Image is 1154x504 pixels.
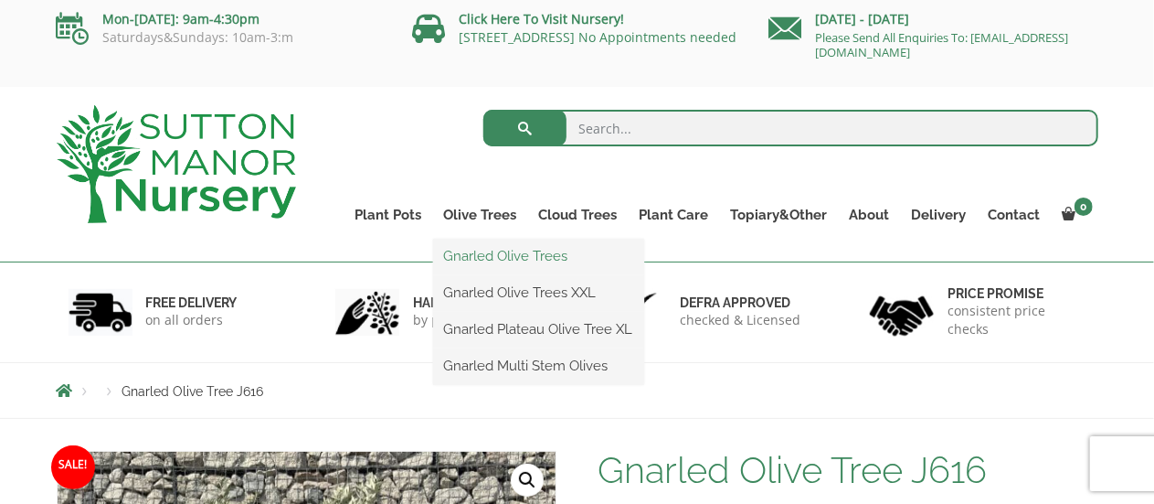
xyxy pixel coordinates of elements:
a: Plant Pots [344,202,433,228]
p: Saturdays&Sundays: 10am-3:m [57,30,386,45]
a: Topiary&Other [720,202,839,228]
a: Gnarled Multi Stem Olives [433,352,644,380]
span: Gnarled Olive Tree J616 [122,384,264,399]
input: Search... [483,110,1098,146]
img: 2.jpg [335,289,399,336]
img: 4.jpg [870,284,934,340]
h1: Gnarled Olive Tree J616 [598,451,1097,489]
p: Mon-[DATE]: 9am-4:30pm [57,8,386,30]
a: [STREET_ADDRESS] No Appointments needed [460,28,737,46]
a: Plant Care [629,202,720,228]
a: Contact [978,202,1052,228]
a: Olive Trees [433,202,528,228]
a: Gnarled Plateau Olive Tree XL [433,316,644,343]
img: 1.jpg [69,289,132,336]
h6: Defra approved [681,295,801,311]
h6: Price promise [948,285,1086,302]
a: View full-screen image gallery [511,464,544,497]
a: About [839,202,901,228]
p: checked & Licensed [681,311,801,329]
a: Please Send All Enquiries To: [EMAIL_ADDRESS][DOMAIN_NAME] [816,29,1069,60]
h6: hand picked [413,295,513,311]
nav: Breadcrumbs [57,383,1098,398]
a: Click Here To Visit Nursery! [460,10,625,27]
a: Gnarled Olive Trees [433,242,644,270]
span: 0 [1075,198,1093,216]
span: Sale! [51,445,95,489]
a: Delivery [901,202,978,228]
h6: FREE DELIVERY [146,295,238,311]
p: consistent price checks [948,302,1086,338]
p: [DATE] - [DATE] [769,8,1098,30]
a: Cloud Trees [528,202,629,228]
p: by professionals [413,311,513,329]
a: Gnarled Olive Trees XXL [433,279,644,306]
p: on all orders [146,311,238,329]
a: 0 [1052,202,1098,228]
img: logo [57,105,296,223]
